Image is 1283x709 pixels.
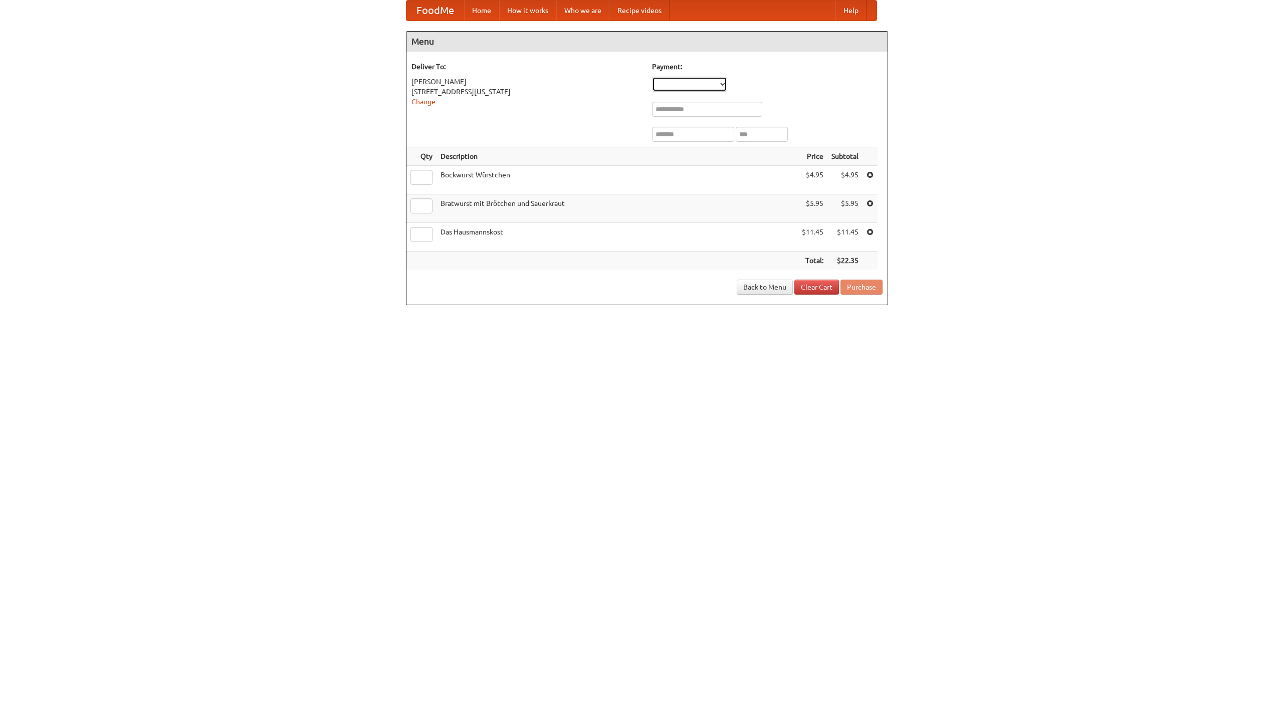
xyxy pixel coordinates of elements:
[827,147,863,166] th: Subtotal
[737,280,793,295] a: Back to Menu
[798,147,827,166] th: Price
[406,1,464,21] a: FoodMe
[798,252,827,270] th: Total:
[411,87,642,97] div: [STREET_ADDRESS][US_STATE]
[794,280,839,295] a: Clear Cart
[437,166,798,194] td: Bockwurst Würstchen
[411,98,436,106] a: Change
[798,223,827,252] td: $11.45
[406,32,888,52] h4: Menu
[652,62,883,72] h5: Payment:
[411,77,642,87] div: [PERSON_NAME]
[556,1,609,21] a: Who we are
[406,147,437,166] th: Qty
[827,166,863,194] td: $4.95
[827,194,863,223] td: $5.95
[798,166,827,194] td: $4.95
[437,194,798,223] td: Bratwurst mit Brötchen und Sauerkraut
[840,280,883,295] button: Purchase
[464,1,499,21] a: Home
[499,1,556,21] a: How it works
[827,252,863,270] th: $22.35
[437,223,798,252] td: Das Hausmannskost
[835,1,867,21] a: Help
[827,223,863,252] td: $11.45
[798,194,827,223] td: $5.95
[609,1,670,21] a: Recipe videos
[437,147,798,166] th: Description
[411,62,642,72] h5: Deliver To:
